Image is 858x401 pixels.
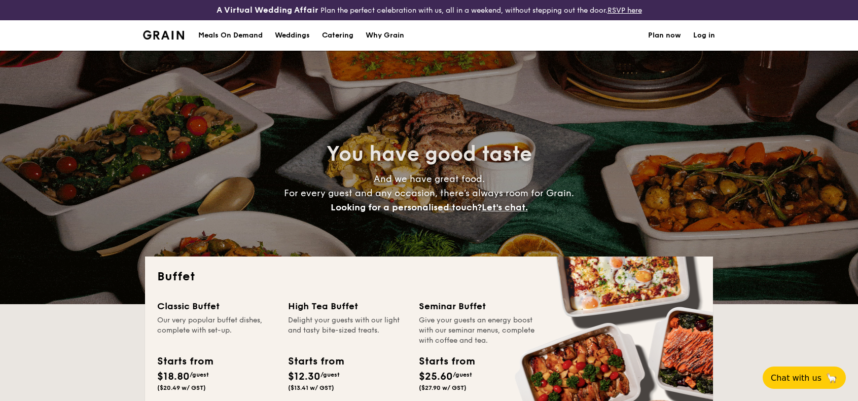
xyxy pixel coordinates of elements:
div: Weddings [275,20,310,51]
span: You have good taste [327,142,532,166]
div: Seminar Buffet [419,299,538,313]
span: ($20.49 w/ GST) [157,384,206,391]
div: Starts from [288,354,343,369]
span: $18.80 [157,371,190,383]
div: Why Grain [366,20,404,51]
div: Delight your guests with our light and tasty bite-sized treats. [288,315,407,346]
span: ($13.41 w/ GST) [288,384,334,391]
div: Starts from [157,354,212,369]
a: Logotype [143,30,184,40]
img: Grain [143,30,184,40]
span: 🦙 [826,372,838,384]
span: ($27.90 w/ GST) [419,384,467,391]
div: Plan the perfect celebration with us, all in a weekend, without stepping out the door. [143,4,715,16]
a: RSVP here [607,6,642,15]
h1: Catering [322,20,353,51]
a: Plan now [648,20,681,51]
span: Chat with us [771,373,821,383]
span: $12.30 [288,371,320,383]
span: /guest [190,371,209,378]
span: /guest [320,371,340,378]
a: Catering [316,20,360,51]
button: Chat with us🦙 [763,367,846,389]
span: Let's chat. [482,202,528,213]
a: Log in [693,20,715,51]
div: Classic Buffet [157,299,276,313]
a: Weddings [269,20,316,51]
span: /guest [453,371,472,378]
div: Meals On Demand [198,20,263,51]
h2: Buffet [157,269,701,285]
span: $25.60 [419,371,453,383]
a: Meals On Demand [192,20,269,51]
a: Why Grain [360,20,410,51]
div: Starts from [419,354,474,369]
h4: A Virtual Wedding Affair [217,4,318,16]
div: Our very popular buffet dishes, complete with set-up. [157,315,276,346]
span: And we have great food. For every guest and any occasion, there’s always room for Grain. [284,173,574,213]
div: Give your guests an energy boost with our seminar menus, complete with coffee and tea. [419,315,538,346]
div: High Tea Buffet [288,299,407,313]
span: Looking for a personalised touch? [331,202,482,213]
